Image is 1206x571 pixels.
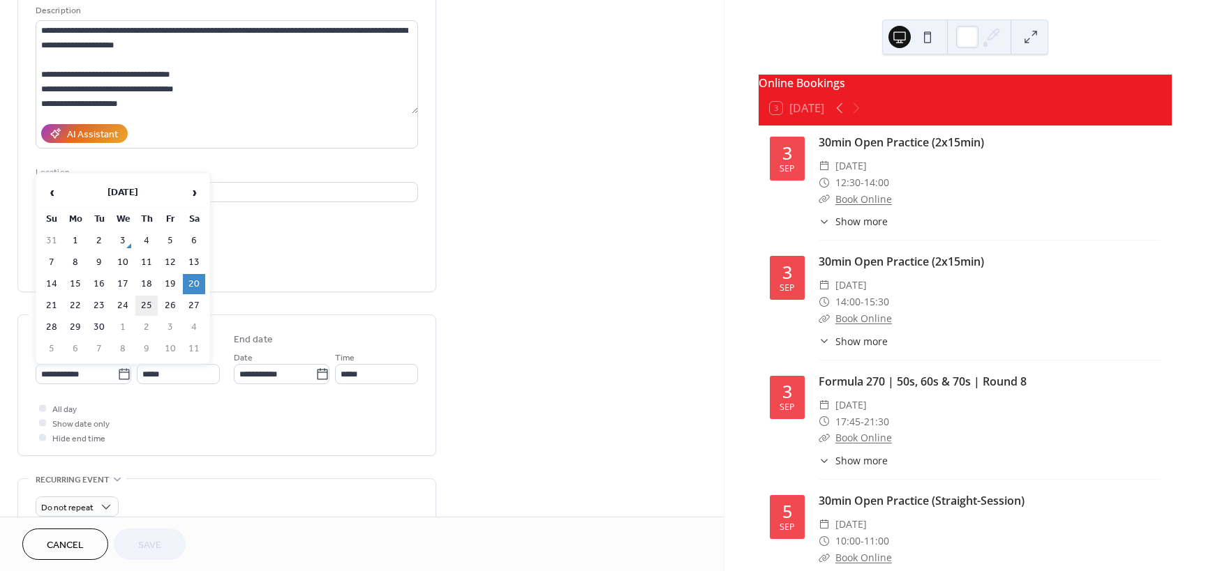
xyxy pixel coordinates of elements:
[22,528,108,560] button: Cancel
[819,533,830,549] div: ​
[183,296,205,316] td: 27
[819,191,830,208] div: ​
[135,274,158,294] td: 18
[67,128,118,142] div: AI Assistant
[864,294,889,310] span: 15:30
[780,403,795,412] div: Sep
[64,339,87,359] td: 6
[835,192,892,206] a: Book Online
[47,538,84,553] span: Cancel
[40,296,63,316] td: 21
[112,317,134,337] td: 1
[112,231,134,251] td: 3
[183,231,205,251] td: 6
[88,252,110,273] td: 9
[861,174,864,191] span: -
[135,296,158,316] td: 25
[782,383,792,400] div: 3
[864,533,889,549] span: 11:00
[41,500,94,516] span: Do not repeat
[135,252,158,273] td: 11
[819,453,830,468] div: ​
[782,264,792,281] div: 3
[819,277,830,294] div: ​
[819,174,830,191] div: ​
[112,209,134,229] th: We
[135,339,158,359] td: 9
[64,317,87,337] td: 29
[36,473,110,487] span: Recurring event
[819,397,830,413] div: ​
[40,209,63,229] th: Su
[64,178,181,208] th: [DATE]
[861,413,864,430] span: -
[112,274,134,294] td: 17
[135,231,158,251] td: 4
[835,312,892,325] a: Book Online
[88,339,110,359] td: 7
[40,339,63,359] td: 5
[183,209,205,229] th: Sa
[819,374,1027,389] a: Formula 270 | 50s, 60s & 70s | Round 8
[835,551,892,564] a: Book Online
[88,231,110,251] td: 2
[335,351,355,365] span: Time
[819,214,830,229] div: ​
[36,3,415,18] div: Description
[819,549,830,566] div: ​
[40,274,63,294] td: 14
[835,397,867,413] span: [DATE]
[759,75,1172,91] div: Online Bookings
[159,252,181,273] td: 12
[135,209,158,229] th: Th
[183,317,205,337] td: 4
[819,294,830,310] div: ​
[835,413,861,430] span: 17:45
[835,334,888,349] span: Show more
[88,274,110,294] td: 16
[819,310,830,327] div: ​
[159,317,181,337] td: 3
[780,165,795,174] div: Sep
[64,252,87,273] td: 8
[234,351,253,365] span: Date
[835,516,867,533] span: [DATE]
[234,333,273,347] div: End date
[819,516,830,533] div: ​
[782,503,792,520] div: 5
[819,453,888,468] button: ​Show more
[183,274,205,294] td: 20
[88,209,110,229] th: Tu
[64,209,87,229] th: Mo
[861,533,864,549] span: -
[819,135,984,150] a: 30min Open Practice (2x15min)
[64,231,87,251] td: 1
[112,296,134,316] td: 24
[819,334,888,349] button: ​Show more
[40,231,63,251] td: 31
[819,254,984,269] a: 30min Open Practice (2x15min)
[183,252,205,273] td: 13
[52,402,77,417] span: All day
[780,284,795,293] div: Sep
[135,317,158,337] td: 2
[835,431,892,444] a: Book Online
[40,252,63,273] td: 7
[112,252,134,273] td: 10
[159,209,181,229] th: Fr
[819,158,830,174] div: ​
[780,523,795,532] div: Sep
[819,334,830,349] div: ​
[88,317,110,337] td: 30
[819,493,1025,508] a: 30min Open Practice (Straight-Session)
[159,339,181,359] td: 10
[52,417,110,432] span: Show date only
[64,296,87,316] td: 22
[40,317,63,337] td: 28
[835,158,867,174] span: [DATE]
[184,178,204,206] span: ›
[88,296,110,316] td: 23
[835,453,888,468] span: Show more
[41,124,128,143] button: AI Assistant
